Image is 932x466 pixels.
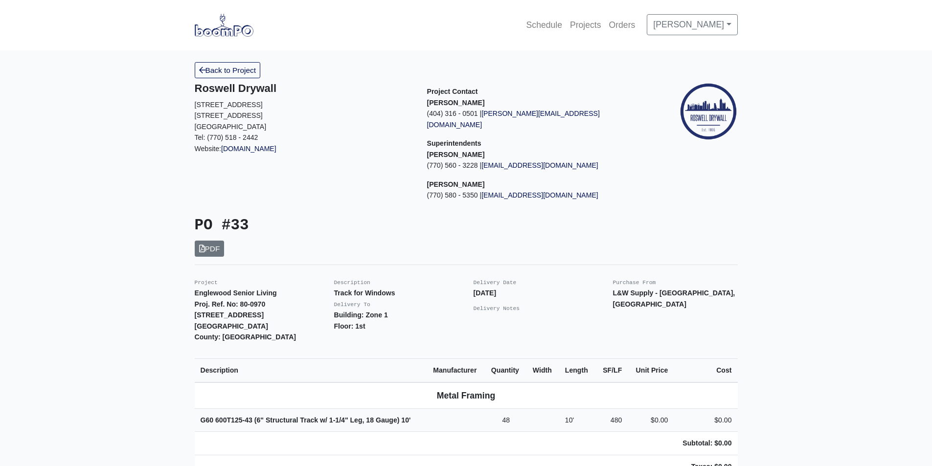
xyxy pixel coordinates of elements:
span: Superintendents [427,139,481,147]
strong: [STREET_ADDRESS] [195,311,264,319]
img: boomPO [195,14,253,36]
a: Back to Project [195,62,261,78]
strong: Building: Zone 1 [334,311,388,319]
th: Description [195,358,428,382]
th: Quantity [485,358,527,382]
th: Length [559,358,595,382]
th: Manufacturer [427,358,485,382]
span: 10' [565,416,574,424]
a: [EMAIL_ADDRESS][DOMAIN_NAME] [481,161,598,169]
p: Tel: (770) 518 - 2442 [195,132,412,143]
p: (770) 560 - 3228 | [427,160,645,171]
strong: [GEOGRAPHIC_DATA] [195,322,268,330]
span: 10' [401,416,410,424]
b: Metal Framing [437,391,495,400]
p: (404) 316 - 0501 | [427,108,645,130]
small: Description [334,280,370,286]
strong: Englewood Senior Living [195,289,277,297]
p: (770) 580 - 5350 | [427,190,645,201]
a: PDF [195,241,225,257]
small: Delivery To [334,302,370,308]
strong: Floor: 1st [334,322,365,330]
h3: PO #33 [195,217,459,235]
p: L&W Supply - [GEOGRAPHIC_DATA], [GEOGRAPHIC_DATA] [613,288,738,310]
span: Project Contact [427,88,478,95]
strong: County: [GEOGRAPHIC_DATA] [195,333,296,341]
a: [PERSON_NAME][EMAIL_ADDRESS][DOMAIN_NAME] [427,110,600,129]
p: [STREET_ADDRESS] [195,110,412,121]
th: Cost [674,358,737,382]
th: SF/LF [595,358,628,382]
h5: Roswell Drywall [195,82,412,95]
strong: Proj. Ref. No: 80-0970 [195,300,266,308]
small: Delivery Notes [474,306,520,311]
a: Projects [566,14,605,36]
a: [EMAIL_ADDRESS][DOMAIN_NAME] [481,191,598,199]
div: Website: [195,82,412,154]
a: Orders [605,14,639,36]
strong: Track for Windows [334,289,395,297]
strong: G60 600T125-43 (6" Structural Track w/ 1-1/4" Leg, 18 Gauge) [201,416,411,424]
td: Subtotal: $0.00 [674,432,737,455]
a: [PERSON_NAME] [647,14,737,35]
small: Purchase From [613,280,656,286]
p: [STREET_ADDRESS] [195,99,412,111]
td: 480 [595,408,628,432]
strong: [PERSON_NAME] [427,151,485,158]
td: 48 [485,408,527,432]
td: $0.00 [628,408,674,432]
strong: [DATE] [474,289,497,297]
small: Project [195,280,218,286]
th: Unit Price [628,358,674,382]
th: Width [527,358,559,382]
p: [GEOGRAPHIC_DATA] [195,121,412,133]
strong: [PERSON_NAME] [427,180,485,188]
small: Delivery Date [474,280,517,286]
strong: [PERSON_NAME] [427,99,485,107]
a: Schedule [523,14,566,36]
a: [DOMAIN_NAME] [221,145,276,153]
td: $0.00 [674,408,737,432]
